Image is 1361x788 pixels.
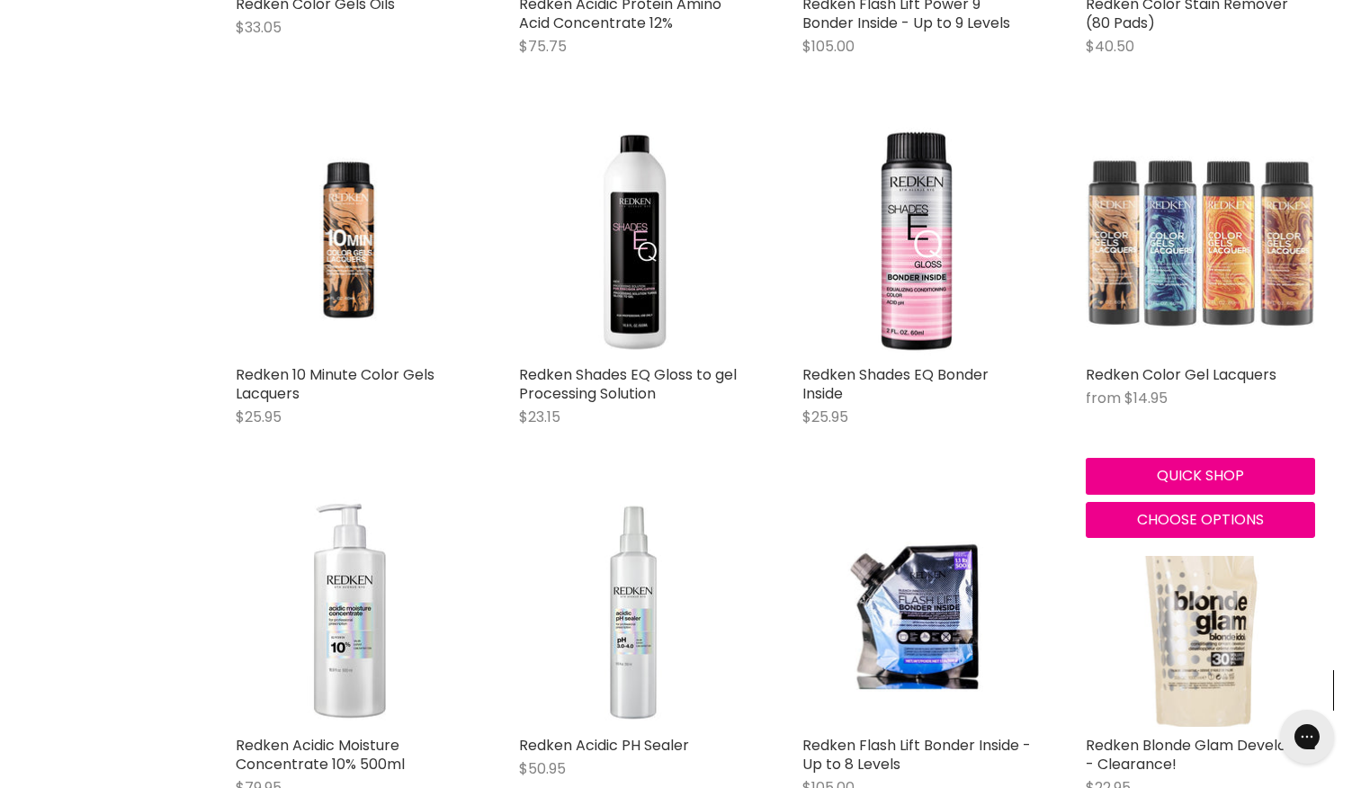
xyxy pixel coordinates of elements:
img: Redken Acidic PH Sealer [519,497,748,727]
a: Redken Acidic PH Sealer [519,735,689,756]
span: $75.75 [519,36,567,57]
a: Redken Acidic Moisture Concentrate 10% 500ml [236,735,405,775]
button: Quick shop [1086,458,1315,494]
iframe: Gorgias live chat messenger [1271,703,1343,770]
img: Redken Shades EQ Bonder Inside [802,127,1032,356]
span: $14.95 [1124,388,1168,408]
span: $40.50 [1086,36,1134,57]
img: Redken Flash Lift Bonder Inside - Up to 8 Levels [840,497,993,727]
img: Redken Blonde Glam Developer - Clearance! [1124,497,1276,727]
a: Redken Color Gel Lacquers [1086,364,1276,385]
a: Redken Blonde Glam Developer - Clearance! [1086,497,1315,727]
a: Redken Shades EQ Gloss to gel Processing Solution [519,364,737,404]
a: Redken 10 Minute Color Gels Lacquers [236,127,465,356]
img: Redken Color Gel Lacquers [1086,127,1315,356]
span: $105.00 [802,36,855,57]
span: $50.95 [519,758,566,779]
span: $25.95 [236,407,282,427]
span: Choose options [1137,509,1264,530]
span: from [1086,388,1121,408]
a: Redken Shades EQ Bonder Inside [802,364,989,404]
img: Redken Acidic Moisture Concentrate 10% 500ml [236,497,465,727]
a: Redken Flash Lift Bonder Inside - Up to 8 Levels [802,735,1031,775]
img: Redken Shades EQ Gloss to gel Processing Solution [519,127,748,356]
a: Redken 10 Minute Color Gels Lacquers [236,364,434,404]
span: $23.15 [519,407,560,427]
span: $25.95 [802,407,848,427]
button: Choose options [1086,502,1315,538]
a: Redken Flash Lift Bonder Inside - Up to 8 Levels [802,497,1032,727]
span: $33.05 [236,17,282,38]
a: Redken Blonde Glam Developer - Clearance! [1086,735,1312,775]
img: Redken 10 Minute Color Gels Lacquers [270,127,430,356]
